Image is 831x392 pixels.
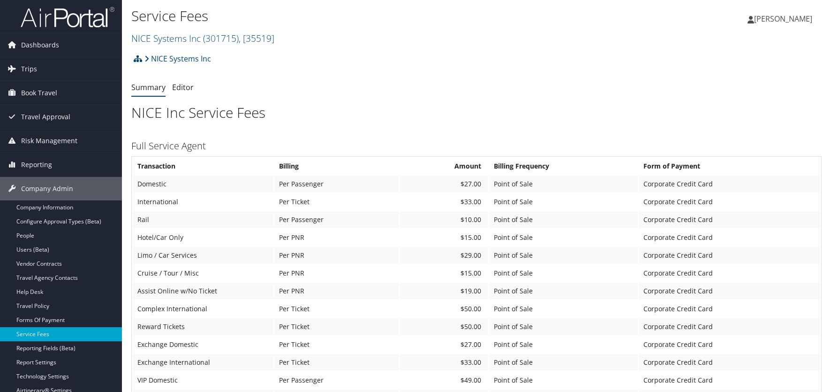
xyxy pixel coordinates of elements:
td: Per Ticket [274,336,399,353]
td: Corporate Credit Card [639,247,820,264]
td: Assist Online w/No Ticket [133,283,273,300]
h3: Full Service Agent [131,139,822,153]
a: NICE Systems Inc [131,32,274,45]
td: Reward Tickets [133,318,273,335]
td: Corporate Credit Card [639,372,820,389]
td: Corporate Credit Card [639,265,820,282]
td: Corporate Credit Card [639,193,820,210]
td: Point of Sale [489,336,638,353]
td: Corporate Credit Card [639,176,820,192]
td: $50.00 [400,318,488,335]
td: Complex International [133,300,273,317]
th: Billing [274,158,399,175]
td: Point of Sale [489,211,638,228]
td: Point of Sale [489,265,638,282]
span: Book Travel [21,81,57,105]
a: Editor [172,82,194,92]
h1: NICE Inc Service Fees [131,103,822,123]
td: Per Passenger [274,211,399,228]
td: $10.00 [400,211,488,228]
th: Billing Frequency [489,158,638,175]
td: International [133,193,273,210]
h1: Service Fees [131,6,591,26]
td: Corporate Credit Card [639,318,820,335]
td: Corporate Credit Card [639,211,820,228]
td: Point of Sale [489,372,638,389]
td: Exchange Domestic [133,336,273,353]
td: Point of Sale [489,193,638,210]
td: Corporate Credit Card [639,354,820,371]
a: Summary [131,82,166,92]
td: Per Ticket [274,193,399,210]
td: Point of Sale [489,318,638,335]
td: Corporate Credit Card [639,229,820,246]
th: Transaction [133,158,273,175]
td: Domestic [133,176,273,192]
span: Reporting [21,153,52,177]
td: Point of Sale [489,176,638,192]
span: ( 301715 ) [203,32,239,45]
td: $27.00 [400,336,488,353]
td: Per Ticket [274,354,399,371]
td: $50.00 [400,300,488,317]
td: Per Passenger [274,176,399,192]
td: Corporate Credit Card [639,336,820,353]
td: Point of Sale [489,283,638,300]
td: $19.00 [400,283,488,300]
td: Per PNR [274,265,399,282]
span: Travel Approval [21,105,70,129]
td: Cruise / Tour / Misc [133,265,273,282]
span: Dashboards [21,33,59,57]
a: NICE Systems Inc [144,49,211,68]
td: Per PNR [274,229,399,246]
td: $15.00 [400,229,488,246]
td: Corporate Credit Card [639,300,820,317]
td: Corporate Credit Card [639,283,820,300]
td: $27.00 [400,176,488,192]
span: [PERSON_NAME] [754,14,812,24]
td: Per PNR [274,283,399,300]
td: VIP Domestic [133,372,273,389]
th: Amount [400,158,488,175]
td: Per Ticket [274,318,399,335]
td: Point of Sale [489,247,638,264]
td: Point of Sale [489,354,638,371]
th: Form of Payment [639,158,820,175]
td: Per PNR [274,247,399,264]
td: Rail [133,211,273,228]
span: Company Admin [21,177,73,200]
td: $33.00 [400,193,488,210]
td: $15.00 [400,265,488,282]
span: Trips [21,57,37,81]
img: airportal-logo.png [21,6,114,28]
td: Limo / Car Services [133,247,273,264]
span: Risk Management [21,129,77,153]
td: Exchange International [133,354,273,371]
td: Hotel/Car Only [133,229,273,246]
a: [PERSON_NAME] [748,5,822,33]
td: $49.00 [400,372,488,389]
td: $29.00 [400,247,488,264]
td: Point of Sale [489,229,638,246]
span: , [ 35519 ] [239,32,274,45]
td: Per Ticket [274,300,399,317]
td: Per Passenger [274,372,399,389]
td: $33.00 [400,354,488,371]
td: Point of Sale [489,300,638,317]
